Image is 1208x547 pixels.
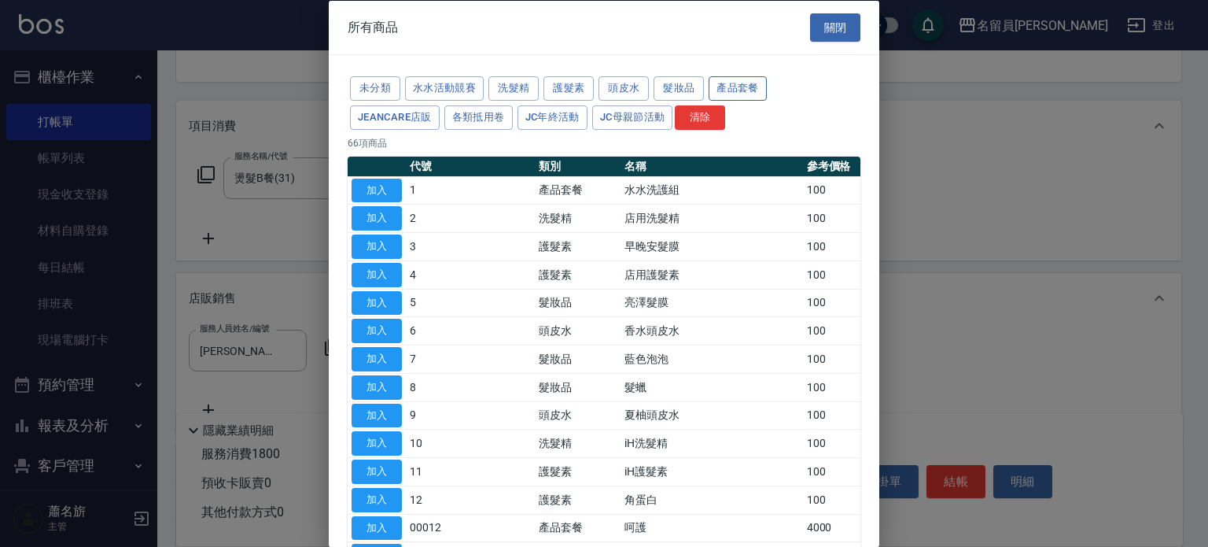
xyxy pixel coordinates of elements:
button: 護髮素 [543,76,594,101]
td: 2 [406,204,535,232]
td: 護髮素 [535,486,621,514]
td: 100 [803,204,860,232]
button: 加入 [352,516,402,540]
td: 夏柚頭皮水 [621,401,803,430]
th: 代號 [406,156,535,176]
td: 100 [803,373,860,401]
td: 洗髮精 [535,204,621,232]
button: JC母親節活動 [592,105,673,129]
td: 11 [406,457,535,486]
td: 3 [406,232,535,261]
td: 髮妝品 [535,345,621,373]
button: 加入 [352,206,402,231]
td: iH護髮素 [621,457,803,486]
td: 髮妝品 [535,373,621,401]
td: 角蛋白 [621,486,803,514]
td: 100 [803,401,860,430]
button: 加入 [352,178,402,202]
td: 100 [803,429,860,457]
td: 藍色泡泡 [621,345,803,373]
td: 護髮素 [535,457,621,486]
button: 未分類 [350,76,400,101]
td: 頭皮水 [535,401,621,430]
td: 100 [803,232,860,261]
button: 髮妝品 [654,76,704,101]
button: 加入 [352,403,402,427]
button: 關閉 [810,13,860,42]
button: JC年終活動 [517,105,587,129]
span: 所有商品 [348,19,398,35]
button: 洗髮精 [488,76,539,101]
button: 頭皮水 [598,76,649,101]
th: 類別 [535,156,621,176]
td: iH洗髮精 [621,429,803,457]
td: 100 [803,176,860,205]
td: 呵護 [621,514,803,542]
button: 水水活動競賽 [405,76,484,101]
button: 產品套餐 [709,76,767,101]
button: 加入 [352,235,402,259]
button: 加入 [352,319,402,343]
td: 店用洗髮精 [621,204,803,232]
td: 水水洗護組 [621,176,803,205]
button: 加入 [352,290,402,315]
td: 12 [406,486,535,514]
td: 頭皮水 [535,316,621,345]
td: 5 [406,289,535,317]
td: 洗髮精 [535,429,621,457]
td: 6 [406,316,535,345]
button: 清除 [675,105,725,129]
td: 產品套餐 [535,176,621,205]
button: 加入 [352,262,402,286]
td: 100 [803,457,860,486]
th: 參考價格 [803,156,860,176]
button: 加入 [352,347,402,371]
td: 護髮素 [535,261,621,289]
td: 髮妝品 [535,289,621,317]
button: 各類抵用卷 [444,105,513,129]
td: 00012 [406,514,535,542]
td: 1 [406,176,535,205]
button: 加入 [352,375,402,399]
td: 7 [406,345,535,373]
th: 名稱 [621,156,803,176]
td: 100 [803,261,860,289]
td: 香水頭皮水 [621,316,803,345]
td: 100 [803,289,860,317]
button: JeanCare店販 [350,105,440,129]
td: 產品套餐 [535,514,621,542]
td: 4000 [803,514,860,542]
td: 10 [406,429,535,457]
td: 100 [803,486,860,514]
td: 髮蠟 [621,373,803,401]
p: 66 項商品 [348,135,860,150]
td: 亮澤髮膜 [621,289,803,317]
td: 護髮素 [535,232,621,261]
button: 加入 [352,431,402,456]
td: 8 [406,373,535,401]
td: 早晚安髮膜 [621,232,803,261]
td: 9 [406,401,535,430]
td: 100 [803,345,860,373]
button: 加入 [352,460,402,484]
td: 店用護髮素 [621,261,803,289]
button: 加入 [352,487,402,512]
td: 100 [803,316,860,345]
td: 4 [406,261,535,289]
